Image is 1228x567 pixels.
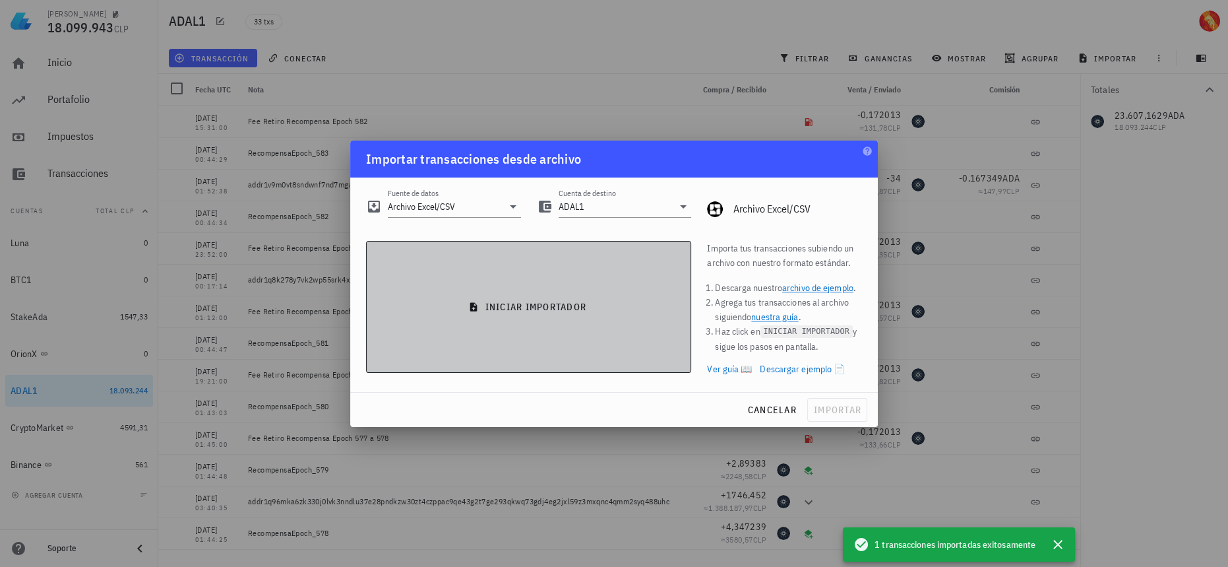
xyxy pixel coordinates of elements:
[715,281,862,295] li: Descarga nuestro .
[733,203,862,215] div: Archivo Excel/CSV
[366,241,691,373] button: iniciar importador
[875,537,1035,552] span: 1 transacciones importadas exitosamente
[707,241,862,270] p: Importa tus transacciones subiendo un archivo con nuestro formato estándar.
[707,362,752,376] a: Ver guía 📖
[760,325,853,338] code: INICIAR IMPORTADOR
[377,301,680,313] span: iniciar importador
[715,295,862,324] li: Agrega tus transacciones al archivo siguiendo .
[760,362,845,376] a: Descargar ejemplo 📄
[388,188,439,198] label: Fuente de datos
[559,188,616,198] label: Cuenta de destino
[715,324,862,354] li: Haz click en y sigue los pasos en pantalla.
[751,311,798,323] a: nuestra guía
[742,398,802,422] button: cancelar
[366,149,581,170] div: Importar transacciones desde archivo
[747,404,797,416] span: cancelar
[782,282,853,294] a: archivo de ejemplo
